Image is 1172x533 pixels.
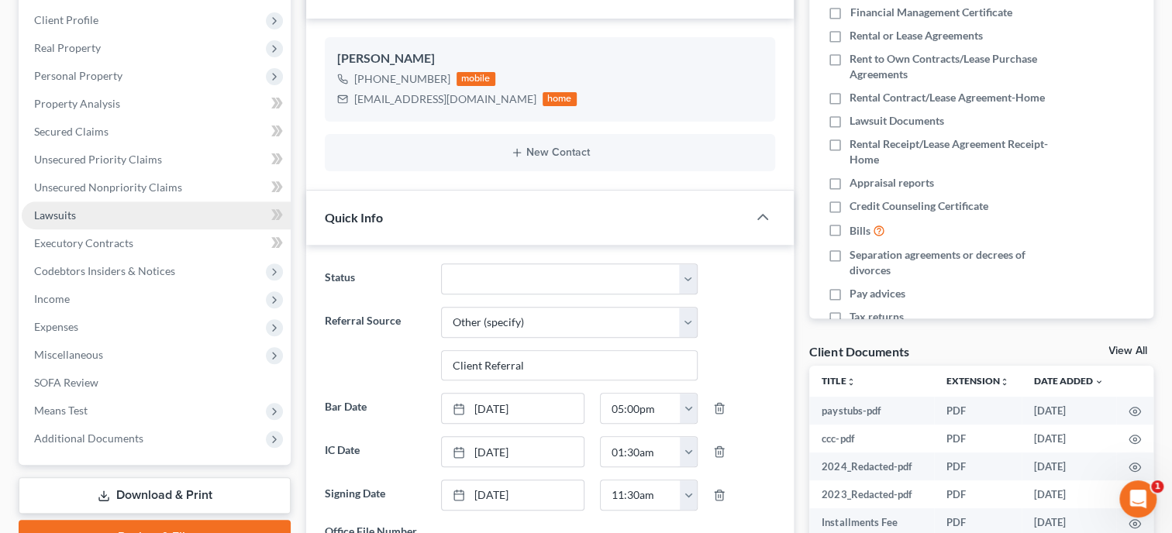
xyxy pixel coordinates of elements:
a: Extensionunfold_more [946,375,1009,387]
span: Pay advices [850,286,905,301]
a: Secured Claims [22,118,291,146]
td: 2024_Redacted-pdf [809,452,934,480]
span: Property Analysis [34,97,120,110]
label: Bar Date [317,393,433,424]
a: View All [1108,346,1147,356]
td: ccc-pdf [809,425,934,452]
span: Rent to Own Contracts/Lease Purchase Agreements [850,51,1054,82]
span: Credit Counseling Certificate [850,198,988,214]
span: Rental Contract/Lease Agreement-Home [850,90,1045,105]
label: Status [317,263,433,294]
span: Codebtors Insiders & Notices [34,264,175,277]
div: Client Documents [809,343,908,359]
i: unfold_more [846,377,855,387]
span: Miscellaneous [34,348,103,361]
td: PDF [934,480,1022,508]
td: PDF [934,425,1022,452]
a: Unsecured Priority Claims [22,146,291,174]
td: [DATE] [1022,480,1116,508]
span: Financial Management Certificate [850,5,1012,20]
input: Other Referral Source [442,351,697,380]
a: [DATE] [442,437,584,466]
td: [DATE] [1022,425,1116,452]
a: Titleunfold_more [822,375,855,387]
span: Rental or Lease Agreements [850,28,983,43]
span: Secured Claims [34,125,109,138]
span: Quick Info [325,210,383,225]
span: Unsecured Nonpriority Claims [34,181,182,194]
td: paystubs-pdf [809,397,934,425]
span: Tax returns [850,309,904,325]
td: 2023_Redacted-pdf [809,480,934,508]
button: New Contact [337,146,763,159]
a: Property Analysis [22,90,291,118]
label: IC Date [317,436,433,467]
td: [DATE] [1022,397,1116,425]
a: Download & Print [19,477,291,514]
input: -- : -- [601,480,681,510]
span: Rental Receipt/Lease Agreement Receipt-Home [850,136,1054,167]
a: [DATE] [442,394,584,423]
span: Lawsuit Documents [850,113,944,129]
i: unfold_more [1000,377,1009,387]
td: PDF [934,397,1022,425]
label: Signing Date [317,480,433,511]
span: Additional Documents [34,432,143,445]
div: [EMAIL_ADDRESS][DOMAIN_NAME] [354,91,536,107]
div: [PHONE_NUMBER] [354,71,450,87]
td: [DATE] [1022,452,1116,480]
input: -- : -- [601,394,681,423]
a: SOFA Review [22,369,291,397]
div: mobile [457,72,495,86]
a: Lawsuits [22,201,291,229]
span: Client Profile [34,13,98,26]
span: Expenses [34,320,78,333]
span: Personal Property [34,69,122,82]
span: Appraisal reports [850,175,934,191]
label: Referral Source [317,307,433,381]
div: [PERSON_NAME] [337,50,763,68]
span: Unsecured Priority Claims [34,153,162,166]
span: 1 [1151,480,1163,493]
iframe: Intercom live chat [1119,480,1156,518]
span: Separation agreements or decrees of divorces [850,247,1054,278]
span: Lawsuits [34,208,76,222]
a: Unsecured Nonpriority Claims [22,174,291,201]
a: Executory Contracts [22,229,291,257]
a: Date Added expand_more [1034,375,1104,387]
span: Means Test [34,404,88,417]
span: Executory Contracts [34,236,133,249]
i: expand_more [1094,377,1104,387]
span: SOFA Review [34,376,98,389]
a: [DATE] [442,480,584,510]
input: -- : -- [601,437,681,466]
span: Income [34,292,70,305]
td: PDF [934,452,1022,480]
span: Bills [850,223,870,239]
span: Real Property [34,41,101,54]
div: home [543,92,577,106]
